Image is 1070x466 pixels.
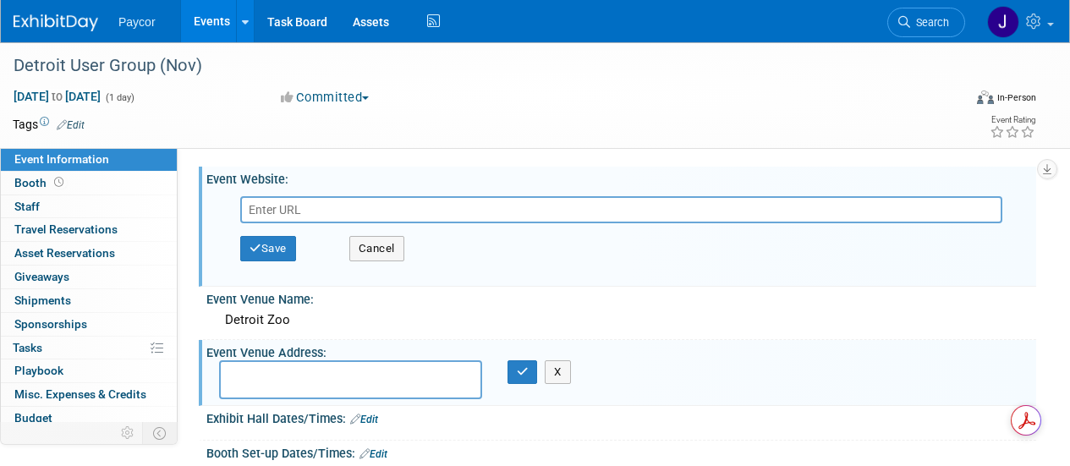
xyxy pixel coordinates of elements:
[13,116,85,133] td: Tags
[113,422,143,444] td: Personalize Event Tab Strip
[14,293,71,307] span: Shipments
[910,16,949,29] span: Search
[14,364,63,377] span: Playbook
[118,15,156,29] span: Paycor
[1,337,177,359] a: Tasks
[51,176,67,189] span: Booth not reserved yet
[1,242,177,265] a: Asset Reservations
[240,196,1002,223] input: Enter URL
[13,341,42,354] span: Tasks
[57,119,85,131] a: Edit
[206,406,1036,428] div: Exhibit Hall Dates/Times:
[13,89,102,104] span: [DATE] [DATE]
[206,287,1036,308] div: Event Venue Name:
[349,236,404,261] button: Cancel
[14,152,109,166] span: Event Information
[14,14,98,31] img: ExhibitDay
[996,91,1036,104] div: In-Person
[14,317,87,331] span: Sponsorships
[1,148,177,171] a: Event Information
[1,218,177,241] a: Travel Reservations
[350,414,378,425] a: Edit
[14,246,115,260] span: Asset Reservations
[1,195,177,218] a: Staff
[886,88,1036,113] div: Event Format
[275,89,376,107] button: Committed
[240,236,296,261] button: Save
[1,289,177,312] a: Shipments
[14,200,40,213] span: Staff
[14,387,146,401] span: Misc. Expenses & Credits
[1,172,177,195] a: Booth
[1,407,177,430] a: Budget
[990,116,1035,124] div: Event Rating
[1,383,177,406] a: Misc. Expenses & Credits
[545,360,571,384] button: X
[206,441,1036,463] div: Booth Set-up Dates/Times:
[14,270,69,283] span: Giveaways
[14,176,67,189] span: Booth
[977,90,994,104] img: Format-Inperson.png
[206,340,1036,361] div: Event Venue Address:
[143,422,178,444] td: Toggle Event Tabs
[14,222,118,236] span: Travel Reservations
[14,411,52,425] span: Budget
[8,51,949,81] div: Detroit User Group (Nov)
[359,448,387,460] a: Edit
[1,313,177,336] a: Sponsorships
[987,6,1019,38] img: Jenny Campbell
[49,90,65,103] span: to
[1,359,177,382] a: Playbook
[1,266,177,288] a: Giveaways
[219,307,1023,333] div: Detroit Zoo
[887,8,965,37] a: Search
[206,167,1036,188] div: Event Website:
[104,92,134,103] span: (1 day)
